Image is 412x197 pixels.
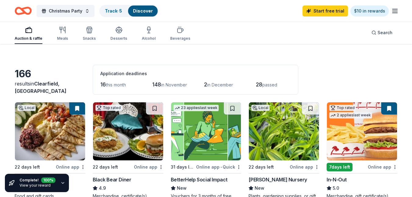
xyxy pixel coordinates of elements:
[170,36,190,41] div: Beverages
[256,81,262,88] span: 28
[93,163,118,171] div: 22 days left
[15,102,85,160] img: Image for Twigs
[368,163,397,171] div: Online app
[49,7,82,15] span: Christmas Party
[303,5,348,16] a: Start free trial
[174,105,219,111] div: 23 applies last week
[57,36,68,41] div: Meals
[171,176,227,183] div: BetterHelp Social Impact
[177,184,187,192] span: New
[133,8,153,13] a: Discover
[110,36,127,41] div: Desserts
[290,163,319,171] div: Online app
[83,36,96,41] div: Snacks
[262,82,277,87] span: passed
[333,184,339,192] span: 5.0
[142,36,156,41] div: Alcohol
[41,177,56,182] div: 100 %
[134,163,163,171] div: Online app
[105,8,122,13] a: Track· 5
[93,102,163,160] img: Image for Black Bear Diner
[56,163,85,171] div: Online app
[161,82,187,87] span: in November
[20,177,56,183] div: Complete!
[93,176,131,183] div: Black Bear Diner
[37,5,95,17] button: Christmas Party
[15,81,66,94] span: in
[15,80,85,95] div: results
[327,102,397,160] img: Image for In-N-Out
[329,112,372,119] div: 2 applies last week
[20,183,51,188] a: View your reward
[327,176,347,183] div: In-N-Out
[100,81,106,88] span: 16
[15,81,66,94] span: Clearfield, [GEOGRAPHIC_DATA]
[106,82,126,87] span: this month
[15,36,42,41] div: Auction & raffle
[152,81,161,88] span: 148
[249,163,274,171] div: 22 days left
[110,24,127,44] button: Desserts
[327,163,353,171] div: 7 days left
[15,68,85,80] div: 166
[171,163,195,171] div: 31 days left
[220,165,222,170] span: •
[350,5,389,16] a: $10 in rewards
[99,5,158,17] button: Track· 5Discover
[249,176,307,183] div: [PERSON_NAME] Nursery
[15,4,32,18] a: Home
[196,163,241,171] div: Online app Quick
[57,24,68,44] button: Meals
[170,24,190,44] button: Beverages
[204,81,207,88] span: 2
[83,24,96,44] button: Snacks
[207,82,233,87] span: in December
[171,102,241,160] img: Image for BetterHelp Social Impact
[329,105,356,111] div: Top rated
[255,184,264,192] span: New
[17,105,36,111] div: Local
[15,24,42,44] button: Auction & raffle
[251,105,270,111] div: Local
[15,163,40,171] div: 22 days left
[367,27,397,39] button: Search
[95,105,122,111] div: Top rated
[142,24,156,44] button: Alcohol
[100,70,291,77] div: Application deadlines
[249,102,319,160] img: Image for Glover Nursery
[378,29,392,36] span: Search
